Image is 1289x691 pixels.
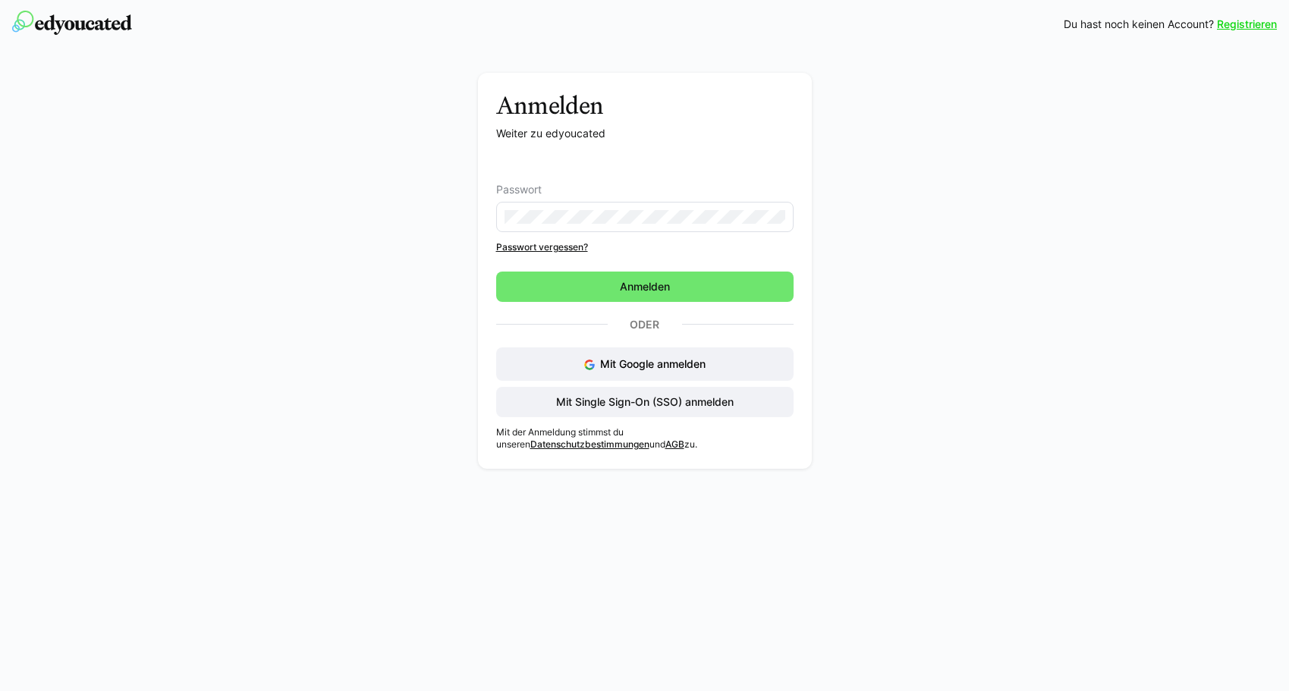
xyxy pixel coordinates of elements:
h3: Anmelden [496,91,794,120]
a: Registrieren [1217,17,1277,32]
img: edyoucated [12,11,132,35]
span: Mit Single Sign-On (SSO) anmelden [554,394,736,410]
p: Oder [608,314,682,335]
a: Passwort vergessen? [496,241,794,253]
a: AGB [665,438,684,450]
p: Weiter zu edyoucated [496,126,794,141]
span: Du hast noch keinen Account? [1064,17,1214,32]
button: Mit Google anmelden [496,347,794,381]
span: Anmelden [618,279,672,294]
a: Datenschutzbestimmungen [530,438,649,450]
span: Passwort [496,184,542,196]
span: Mit Google anmelden [600,357,706,370]
button: Anmelden [496,272,794,302]
p: Mit der Anmeldung stimmst du unseren und zu. [496,426,794,451]
button: Mit Single Sign-On (SSO) anmelden [496,387,794,417]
